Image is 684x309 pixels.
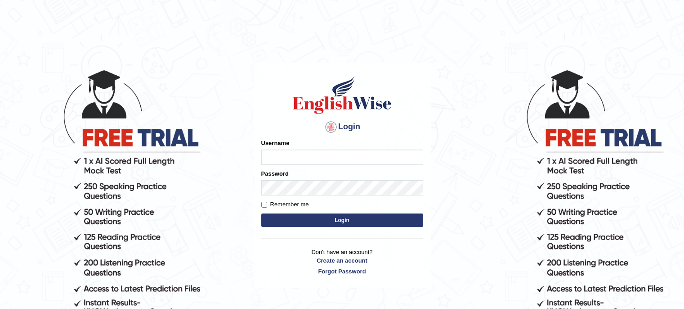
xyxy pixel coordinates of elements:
p: Don't have an account? [261,248,423,276]
label: Password [261,169,289,178]
input: Remember me [261,202,267,208]
a: Forgot Password [261,267,423,276]
label: Remember me [261,200,309,209]
img: Logo of English Wise sign in for intelligent practice with AI [291,75,393,115]
h4: Login [261,120,423,134]
label: Username [261,139,290,147]
button: Login [261,214,423,227]
a: Create an account [261,256,423,265]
